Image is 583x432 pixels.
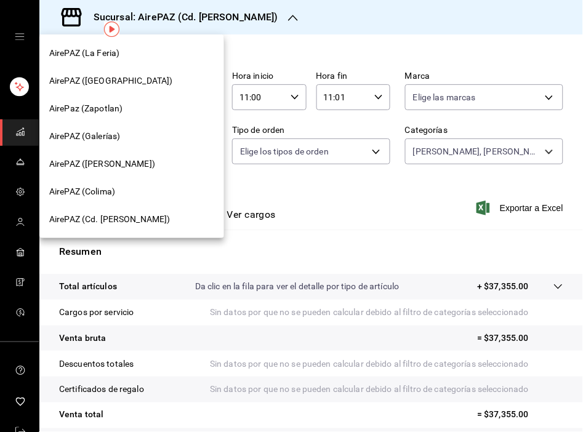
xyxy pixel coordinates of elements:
[39,150,224,178] div: AirePAZ ([PERSON_NAME])
[39,178,224,206] div: AirePAZ (Colima)
[39,39,224,67] div: AirePAZ (La Feria)
[49,102,123,115] span: AirePaz (Zapotlan)
[49,130,120,143] span: AirePAZ (Galerías)
[39,67,224,95] div: AirePAZ ([GEOGRAPHIC_DATA])
[49,74,173,87] span: AirePAZ ([GEOGRAPHIC_DATA])
[49,47,119,60] span: AirePAZ (La Feria)
[39,95,224,122] div: AirePaz (Zapotlan)
[49,185,115,198] span: AirePAZ (Colima)
[49,213,171,226] span: AirePAZ (Cd. [PERSON_NAME])
[39,122,224,150] div: AirePAZ (Galerías)
[104,22,119,37] img: Tooltip marker
[49,158,155,170] span: AirePAZ ([PERSON_NAME])
[39,206,224,233] div: AirePAZ (Cd. [PERSON_NAME])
